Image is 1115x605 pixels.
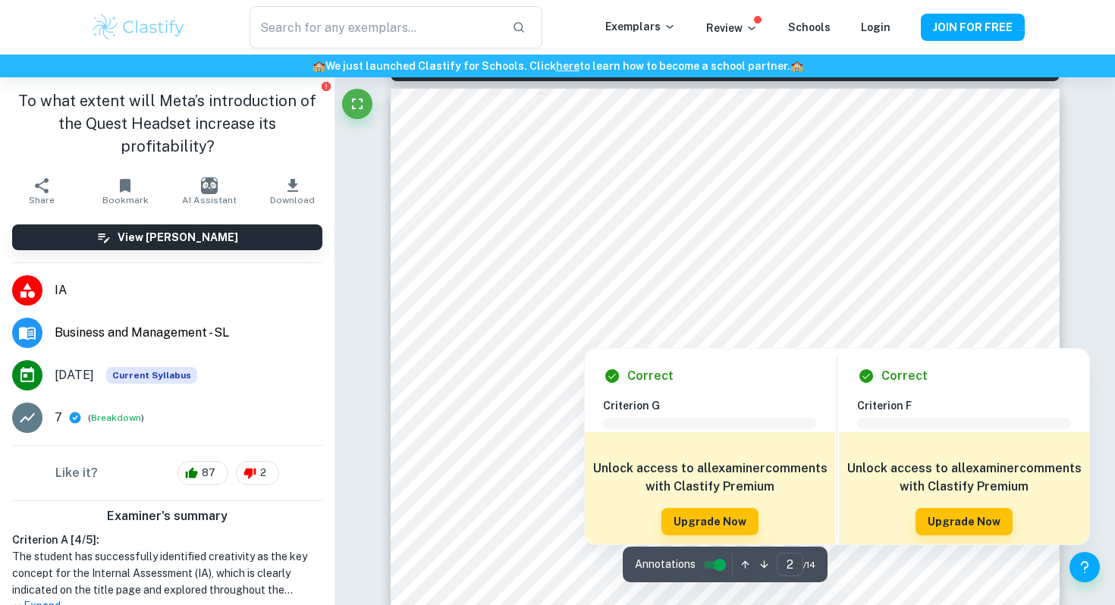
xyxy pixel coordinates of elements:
img: AI Assistant [201,177,218,194]
button: Breakdown [91,411,141,425]
input: Search for any exemplars... [250,6,500,49]
p: 7 [55,409,62,427]
button: View [PERSON_NAME] [12,224,322,250]
span: 🏫 [313,60,325,72]
button: JOIN FOR FREE [921,14,1025,41]
h6: Criterion G [603,397,829,414]
img: Clastify logo [90,12,187,42]
h6: View [PERSON_NAME] [118,229,238,246]
button: Report issue [320,80,331,92]
h6: Unlock access to all examiner comments with Clastify Premium [592,459,828,496]
span: ( ) [88,411,144,425]
button: Download [251,170,334,212]
button: Bookmark [83,170,167,212]
a: here [556,60,579,72]
span: 2 [252,466,275,481]
a: Login [861,21,890,33]
h6: We just launched Clastify for Schools. Click to learn how to become a school partner. [3,58,1112,74]
span: [DATE] [55,366,94,384]
button: Upgrade Now [661,508,759,535]
span: Current Syllabus [106,367,197,384]
button: AI Assistant [168,170,251,212]
span: Bookmark [102,195,149,205]
h6: Criterion F [857,397,1083,414]
h1: The student has successfully identified creativity as the key concept for the Internal Assessment... [12,548,322,598]
button: Fullscreen [342,89,372,119]
p: Review [706,20,758,36]
span: / 14 [803,558,815,572]
button: Upgrade Now [916,508,1013,535]
h6: Criterion A [ 4 / 5 ]: [12,531,322,548]
div: This exemplar is based on the current syllabus. Feel free to refer to it for inspiration/ideas wh... [106,367,197,384]
h1: To what extent will Meta’s introduction of the Quest Headset increase its profitability? [12,89,322,158]
span: 87 [193,466,224,481]
span: 🏫 [790,60,803,72]
h6: Like it? [55,464,98,482]
button: Help and Feedback [1069,552,1100,582]
div: 2 [236,461,279,485]
span: Download [270,195,315,205]
span: Share [29,195,55,205]
div: 87 [177,461,228,485]
span: AI Assistant [182,195,237,205]
h6: Correct [881,367,928,385]
h6: Correct [627,367,674,385]
p: Exemplars [605,18,676,35]
a: Schools [788,21,831,33]
h6: Examiner's summary [6,507,328,525]
span: IA [55,281,322,299]
span: Annotations [635,556,696,572]
h6: Unlock access to all examiner comments with Clastify Premium [846,459,1082,496]
span: Business and Management - SL [55,324,322,342]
